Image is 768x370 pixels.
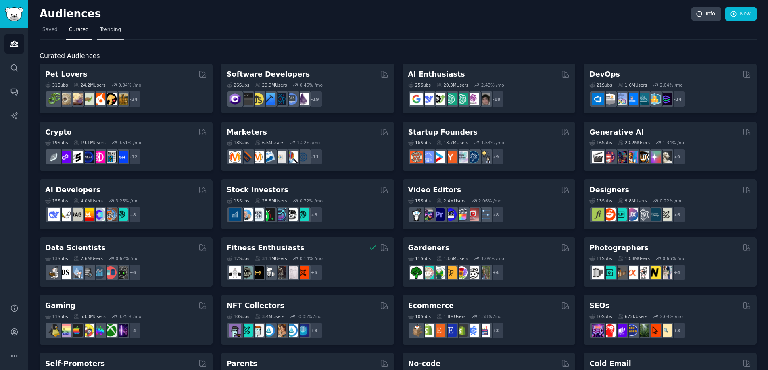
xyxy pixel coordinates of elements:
img: software [240,93,253,105]
span: Saved [42,26,58,33]
img: DeepSeek [422,93,434,105]
img: analog [592,266,604,279]
div: 21 Sub s [589,82,612,88]
img: leopardgeckos [70,93,83,105]
div: + 5 [306,264,323,281]
img: streetphotography [603,266,616,279]
div: 11 Sub s [45,314,68,319]
img: DreamBooth [659,151,672,163]
img: WeddingPhotography [659,266,672,279]
h2: Fitness Enthusiasts [227,243,305,253]
img: dataengineering [81,266,94,279]
img: learnjavascript [251,93,264,105]
img: workout [251,266,264,279]
img: MarketingResearch [285,151,298,163]
img: CryptoNews [104,151,117,163]
div: 10.8M Users [618,256,650,261]
div: 1.8M Users [436,314,466,319]
div: 13 Sub s [589,198,612,204]
img: Entrepreneurship [467,151,479,163]
img: userexperience [637,208,649,221]
div: + 8 [306,206,323,223]
h2: Audiences [40,8,691,21]
img: UrbanGardening [467,266,479,279]
div: 3.4M Users [255,314,284,319]
img: statistics [70,266,83,279]
img: canon [637,266,649,279]
div: 10 Sub s [227,314,249,319]
img: elixir [296,93,309,105]
img: GYM [229,266,241,279]
img: linux_gaming [48,324,60,337]
img: GymMotivation [240,266,253,279]
img: aivideo [592,151,604,163]
a: Saved [40,23,61,40]
img: OnlineMarketing [296,151,309,163]
img: The_SEO [659,324,672,337]
img: seogrowth [614,324,627,337]
img: dividends [229,208,241,221]
h2: Marketers [227,127,267,137]
img: FluxAI [637,151,649,163]
div: 0.72 % /mo [300,198,323,204]
a: Curated [66,23,92,40]
img: TechSEO [603,324,616,337]
h2: Photographers [589,243,649,253]
img: ValueInvesting [240,208,253,221]
img: datasets [104,266,117,279]
img: reviewmyshopify [455,324,468,337]
img: CozyGamers [59,324,71,337]
img: analytics [93,266,105,279]
img: dalle2 [603,151,616,163]
img: UX_Design [659,208,672,221]
div: + 6 [668,206,685,223]
img: bigseo [240,151,253,163]
a: New [725,7,757,21]
h2: Designers [589,185,629,195]
img: llmops [104,208,117,221]
h2: NFT Collectors [227,301,284,311]
img: GardenersWorld [478,266,490,279]
img: GummySearch logo [5,7,23,21]
div: 0.25 % /mo [118,314,141,319]
div: + 4 [487,264,504,281]
img: chatgpt_prompts_ [455,93,468,105]
img: editors [422,208,434,221]
img: data [115,266,128,279]
img: Trading [263,208,275,221]
img: dropship [410,324,423,337]
div: 16 Sub s [408,140,431,146]
img: ecommerce_growth [478,324,490,337]
div: + 3 [668,322,685,339]
img: StocksAndTrading [274,208,286,221]
img: Youtubevideo [467,208,479,221]
img: defiblockchain [93,151,105,163]
img: ethfinance [48,151,60,163]
div: 24.2M Users [73,82,105,88]
img: succulents [422,266,434,279]
img: MistralAI [81,208,94,221]
img: finalcutpro [455,208,468,221]
div: 11 Sub s [408,256,431,261]
img: MachineLearning [48,266,60,279]
div: 15 Sub s [408,198,431,204]
div: 15 Sub s [227,198,249,204]
img: flowers [455,266,468,279]
img: web3 [81,151,94,163]
div: 0.14 % /mo [300,256,323,261]
div: + 3 [487,322,504,339]
div: + 14 [668,91,685,108]
div: 9.8M Users [618,198,647,204]
div: 0.51 % /mo [118,140,141,146]
div: 15 Sub s [45,198,68,204]
div: 0.45 % /mo [300,82,323,88]
img: cockatiel [93,93,105,105]
img: AWS_Certified_Experts [603,93,616,105]
div: + 6 [124,264,141,281]
img: deepdream [614,151,627,163]
img: 0xPolygon [59,151,71,163]
h2: Stock Investors [227,185,288,195]
img: starryai [648,151,661,163]
h2: Startup Founders [408,127,478,137]
h2: AI Developers [45,185,100,195]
